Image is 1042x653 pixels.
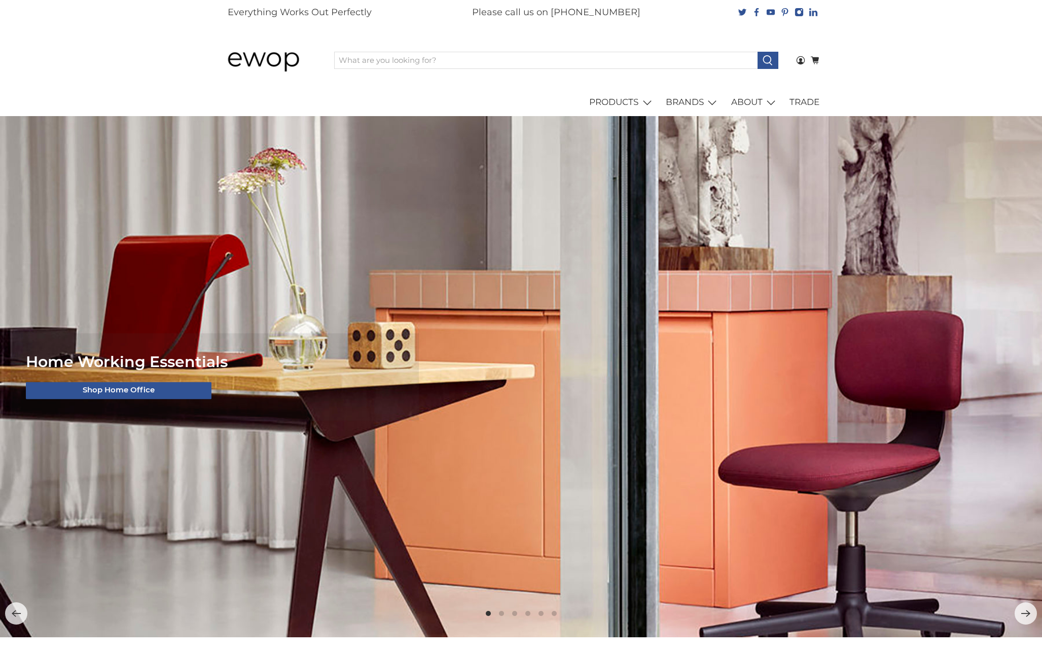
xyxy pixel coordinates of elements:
[5,602,27,625] button: Previous
[512,611,517,616] li: Page dot 3
[26,352,228,371] span: Home Working Essentials
[660,88,726,117] a: BRANDS
[584,88,660,117] a: PRODUCTS
[228,6,372,19] p: Everything Works Out Perfectly
[538,611,544,616] li: Page dot 5
[552,611,557,616] li: Page dot 6
[725,88,784,117] a: ABOUT
[26,382,212,399] a: Shop Home Office
[1015,602,1037,625] button: Next
[525,611,530,616] li: Page dot 4
[499,611,504,616] li: Page dot 2
[334,52,758,69] input: What are you looking for?
[217,88,825,117] nav: main navigation
[784,88,825,117] a: TRADE
[486,611,491,616] li: Page dot 1
[472,6,640,19] p: Please call us on [PHONE_NUMBER]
